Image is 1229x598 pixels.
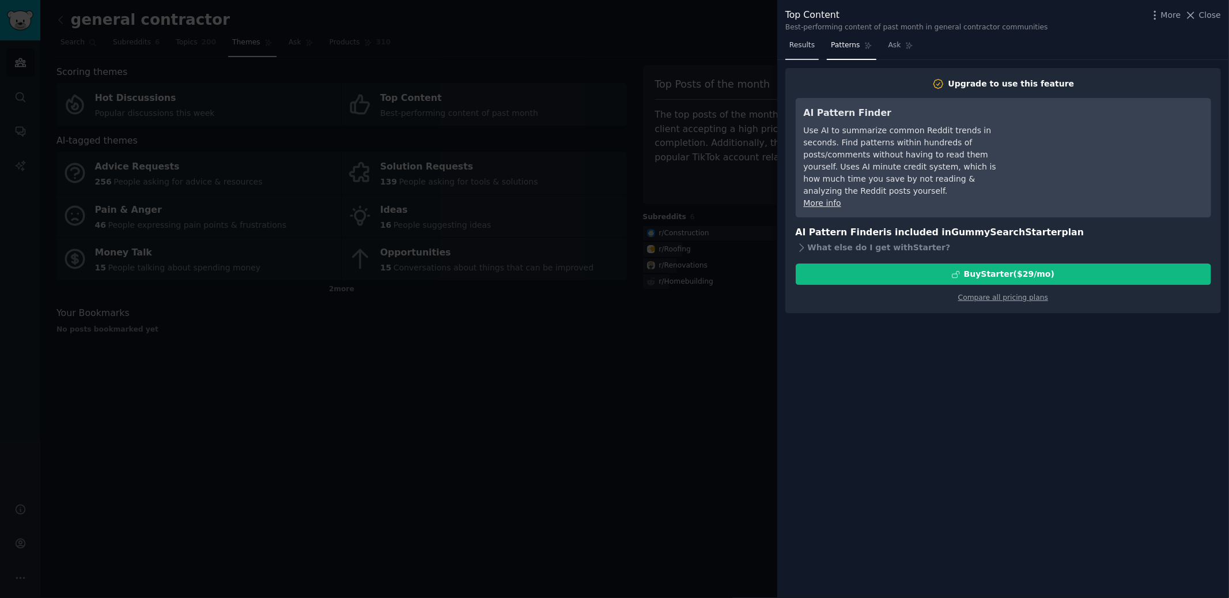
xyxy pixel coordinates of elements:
button: BuyStarter($29/mo) [796,264,1211,285]
div: Buy Starter ($ 29 /mo ) [964,268,1054,280]
button: More [1149,9,1181,21]
a: Patterns [827,36,876,60]
span: Results [789,40,815,51]
h3: AI Pattern Finder [804,106,1014,121]
span: Ask [888,40,901,51]
div: Use AI to summarize common Reddit trends in seconds. Find patterns within hundreds of posts/comme... [804,125,1014,197]
a: Ask [884,36,917,60]
span: GummySearch Starter [951,227,1061,238]
div: What else do I get with Starter ? [796,239,1211,255]
span: More [1161,9,1181,21]
div: Top Content [785,8,1048,22]
div: Best-performing content of past month in general contractor communities [785,22,1048,33]
a: Results [785,36,819,60]
button: Close [1185,9,1221,21]
a: More info [804,198,841,208]
iframe: YouTube video player [1030,106,1203,193]
h3: AI Pattern Finder is included in plan [796,225,1211,240]
span: Close [1199,9,1221,21]
div: Upgrade to use this feature [948,78,1075,90]
span: Patterns [831,40,860,51]
a: Compare all pricing plans [958,294,1048,302]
